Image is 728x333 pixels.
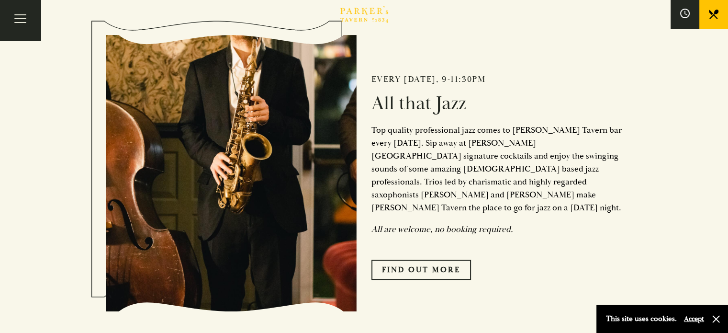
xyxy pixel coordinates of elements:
a: Find Out More [371,260,471,280]
p: This site uses cookies. [606,312,677,326]
div: 1 / 1 [106,19,623,328]
em: All are welcome, no booking required. [371,224,513,235]
p: Top quality professional jazz comes to [PERSON_NAME] Tavern bar every [DATE]. Sip away at [PERSON... [371,124,623,214]
button: Accept [684,314,704,323]
h2: Every [DATE], 9-11:30pm [371,74,623,85]
h2: All that Jazz [371,92,623,115]
button: Close and accept [711,314,721,324]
